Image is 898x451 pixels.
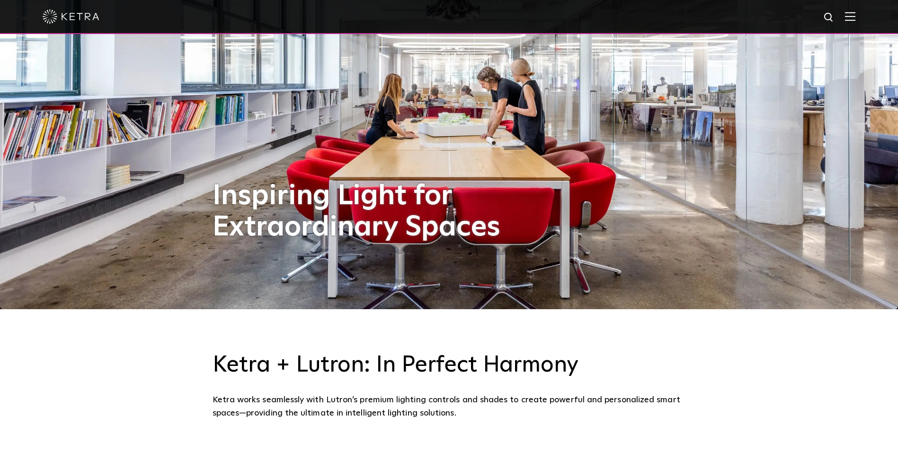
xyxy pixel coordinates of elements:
div: Ketra works seamlessly with Lutron’s premium lighting controls and shades to create powerful and ... [213,393,686,420]
img: Hamburger%20Nav.svg [845,12,855,21]
h1: Inspiring Light for Extraordinary Spaces [213,181,520,243]
img: search icon [823,12,835,24]
h3: Ketra + Lutron: In Perfect Harmony [213,352,686,379]
img: ketra-logo-2019-white [43,9,99,24]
